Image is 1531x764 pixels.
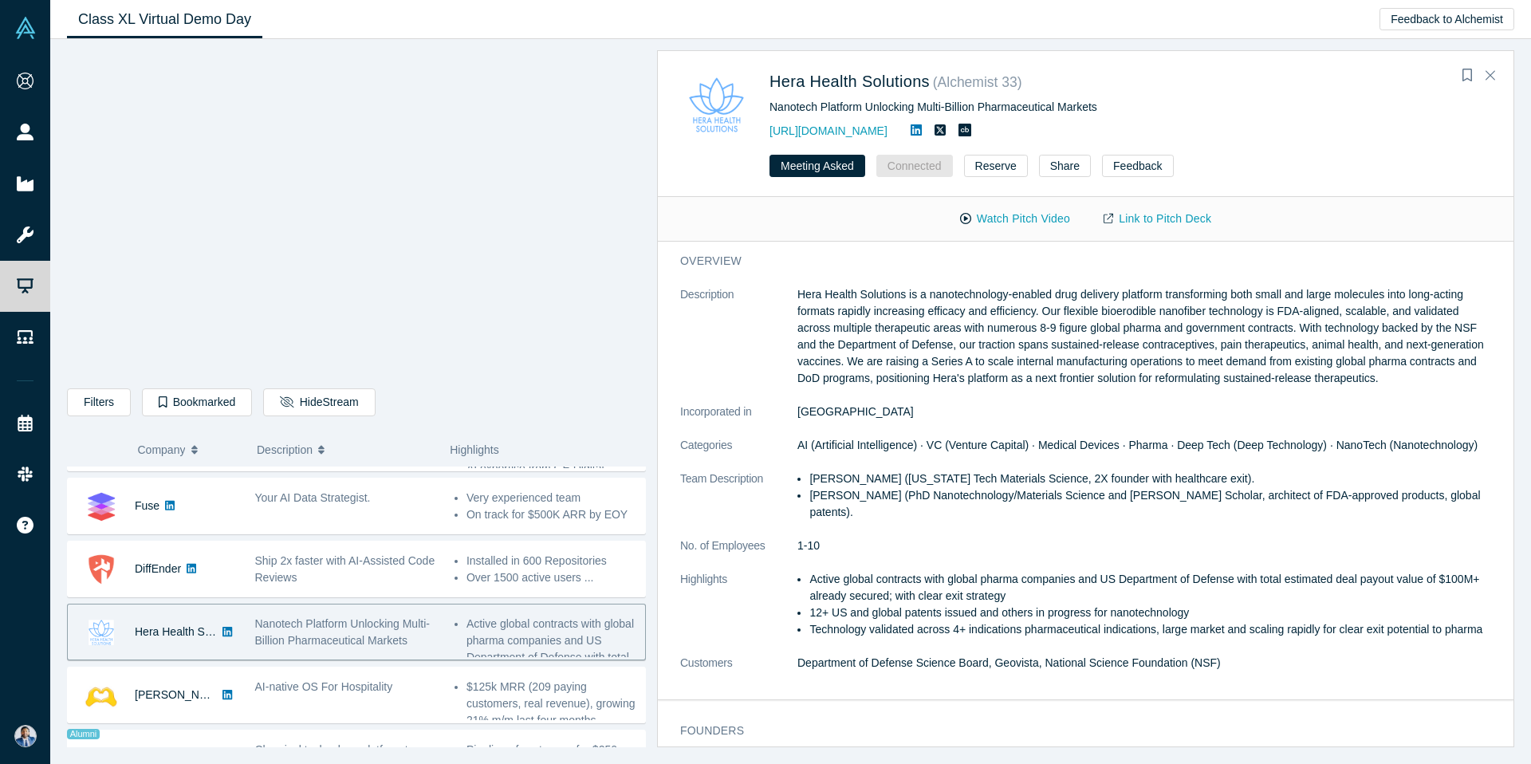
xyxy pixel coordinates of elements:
[1478,63,1502,89] button: Close
[466,506,637,540] li: On track for $500K ARR by EOY ...
[1102,155,1173,177] button: Feedback
[67,1,262,38] a: Class XL Virtual Demo Day
[466,490,637,506] li: Very experienced team
[797,655,1491,671] dd: Department of Defense Science Board, Geovista, National Science Foundation (NSF)
[68,52,645,376] iframe: Alchemist Class XL Demo Day: Vault
[769,73,930,90] a: Hera Health Solutions
[135,625,243,638] a: Hera Health Solutions
[255,554,435,584] span: Ship 2x faster with AI-Assisted Code Reviews
[964,155,1028,177] button: Reserve
[135,688,239,701] a: [PERSON_NAME] AI
[680,69,753,141] img: Hera Health Solutions's Logo
[466,553,637,569] li: Installed in 600 Repositories
[67,729,100,739] span: Alumni
[466,569,637,586] li: Over 1500 active users ...
[809,487,1491,521] p: [PERSON_NAME] (PhD Nanotechnology/Materials Science and [PERSON_NAME] Scholar, architect of FDA-a...
[769,124,888,137] a: [URL][DOMAIN_NAME]
[257,433,433,467] button: Description
[680,471,797,538] dt: Team Description
[797,286,1491,387] p: Hera Health Solutions is a nanotechnology-enabled drug delivery platform transforming both small ...
[809,605,1491,621] li: 12+ US and global patents issued and others in progress for nanotechnology
[797,439,1478,451] span: AI (Artificial Intelligence) · VC (Venture Capital) · Medical Devices · Pharma · Deep Tech (Deep ...
[466,616,637,683] li: Active global contracts with global pharma companies and US Department of Defense with total esti...
[67,388,131,416] button: Filters
[943,205,1087,233] button: Watch Pitch Video
[876,155,953,177] button: Connected
[809,571,1491,605] li: Active global contracts with global pharma companies and US Department of Defense with total esti...
[680,286,797,404] dt: Description
[85,490,118,523] img: Fuse's Logo
[138,433,241,467] button: Company
[809,471,1491,487] p: [PERSON_NAME] ([US_STATE] Tech Materials Science, 2X founder with healthcare exit).
[1456,65,1478,87] button: Bookmark
[680,723,1469,739] h3: Founders
[14,725,37,747] img: Idicula Mathew's Account
[255,617,430,647] span: Nanotech Platform Unlocking Multi-Billion Pharmaceutical Markets
[138,433,186,467] span: Company
[85,679,118,712] img: Besty AI's Logo
[1379,8,1514,30] button: Feedback to Alchemist
[257,433,313,467] span: Description
[255,491,371,504] span: Your AI Data Strategist.
[142,388,252,416] button: Bookmarked
[680,437,797,471] dt: Categories
[450,443,498,456] span: Highlights
[85,616,118,649] img: Hera Health Solutions's Logo
[14,17,37,39] img: Alchemist Vault Logo
[680,571,797,655] dt: Highlights
[1039,155,1091,177] button: Share
[85,553,118,586] img: DiffEnder's Logo
[680,538,797,571] dt: No. of Employees
[263,388,375,416] button: HideStream
[797,404,1491,420] dd: [GEOGRAPHIC_DATA]
[680,404,797,437] dt: Incorporated in
[933,74,1022,90] small: ( Alchemist 33 )
[809,621,1491,638] li: Technology validated across 4+ indications pharmaceutical indications, large market and scaling r...
[1087,205,1228,233] a: Link to Pitch Deck
[769,99,1301,116] div: Nanotech Platform Unlocking Multi-Billion Pharmaceutical Markets
[680,655,797,688] dt: Customers
[680,253,1469,270] h3: overview
[466,679,637,729] li: $125k MRR (209 paying customers, real revenue), growing 21% m/m last four months ...
[769,155,865,177] a: Meeting Asked
[135,562,181,575] a: DiffEnder
[255,680,393,693] span: AI-native OS For Hospitality
[135,499,159,512] a: Fuse
[797,538,1491,554] dd: 1-10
